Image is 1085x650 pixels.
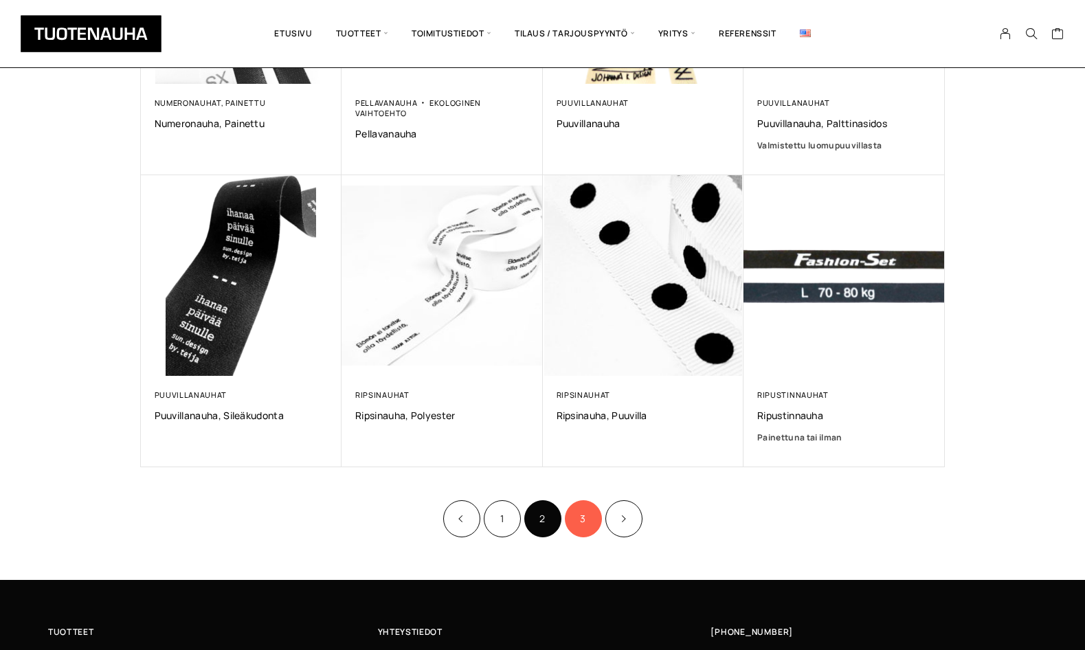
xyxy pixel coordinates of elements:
a: Sivu 1 [484,500,521,537]
span: Valmistettu luomupuuvillasta [757,139,882,151]
a: Tuotteet [48,625,378,639]
a: Ripsinauhat [557,390,611,400]
span: Tuotteet [48,625,93,639]
strong: Painettuna tai ilman [757,432,842,443]
img: English [800,30,811,37]
a: Painettuna tai ilman [757,431,931,445]
a: Ripsinauha, polyester [355,409,529,422]
a: Pellavanauha [355,98,417,108]
a: Etusivu [262,10,324,57]
a: Ripustinnauha [757,409,931,422]
a: Valmistettu luomupuuvillasta [757,139,931,153]
span: Yhteystiedot [378,625,443,639]
span: Tilaus / Tarjouspyyntö [503,10,647,57]
span: Toimitustiedot [400,10,503,57]
span: Yritys [647,10,707,57]
a: Sivu 3 [565,500,602,537]
span: Tuotteet [324,10,400,57]
a: My Account [992,27,1019,40]
a: Referenssit [707,10,788,57]
a: Yhteystiedot [378,625,708,639]
a: Ripustinnauhat [757,390,829,400]
a: Ripsinauhat [355,390,410,400]
a: Puuvillanauhat [155,390,227,400]
a: Puuvillanauhat [757,98,830,108]
a: Ripsinauha, puuvilla [557,409,730,422]
span: Sivu 2 [524,500,561,537]
a: Cart [1051,27,1064,43]
a: Ekologinen vaihtoehto [355,98,481,118]
a: Puuvillanauha [557,117,730,130]
a: Puuvillanauha, sileäkudonta [155,409,328,422]
a: Numeronauhat, painettu [155,98,266,108]
a: Puuvillanauha, palttinasidos [757,117,931,130]
nav: Product Pagination [141,498,945,539]
button: Search [1018,27,1044,40]
img: Tuotenauha Oy [21,15,161,52]
a: Numeronauha, painettu [155,117,328,130]
a: Pellavanauha [355,127,529,140]
a: [PHONE_NUMBER] [711,625,793,639]
a: Puuvillanauhat [557,98,629,108]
